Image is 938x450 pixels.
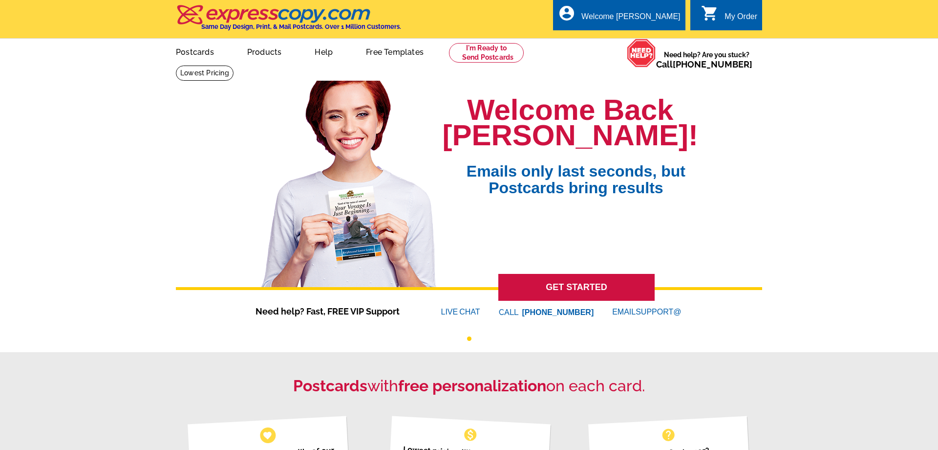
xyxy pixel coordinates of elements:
div: Welcome [PERSON_NAME] [581,12,680,26]
a: Help [299,40,348,63]
span: Emails only last seconds, but Postcards bring results [454,148,698,196]
span: Need help? Are you stuck? [656,50,757,69]
h4: Same Day Design, Print, & Mail Postcards. Over 1 Million Customers. [201,23,401,30]
div: My Order [725,12,757,26]
font: SUPPORT@ [636,306,682,318]
span: monetization_on [463,427,478,443]
span: Need help? Fast, FREE VIP Support [256,305,412,318]
a: GET STARTED [498,274,655,301]
img: help [627,39,656,67]
span: favorite [262,430,273,440]
i: account_circle [558,4,576,22]
h2: with on each card. [176,377,762,395]
img: welcome-back-logged-in.png [256,73,443,287]
strong: Postcards [293,377,367,395]
a: Same Day Design, Print, & Mail Postcards. Over 1 Million Customers. [176,12,401,30]
span: Call [656,59,752,69]
a: Postcards [160,40,230,63]
i: shopping_cart [701,4,719,22]
font: LIVE [441,306,460,318]
a: LIVECHAT [441,308,480,316]
a: Free Templates [350,40,439,63]
h1: Welcome Back [PERSON_NAME]! [443,97,698,148]
a: shopping_cart My Order [701,11,757,23]
strong: free personalization [398,377,546,395]
button: 1 of 1 [467,337,471,341]
a: [PHONE_NUMBER] [673,59,752,69]
a: Products [232,40,298,63]
span: help [661,427,676,443]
